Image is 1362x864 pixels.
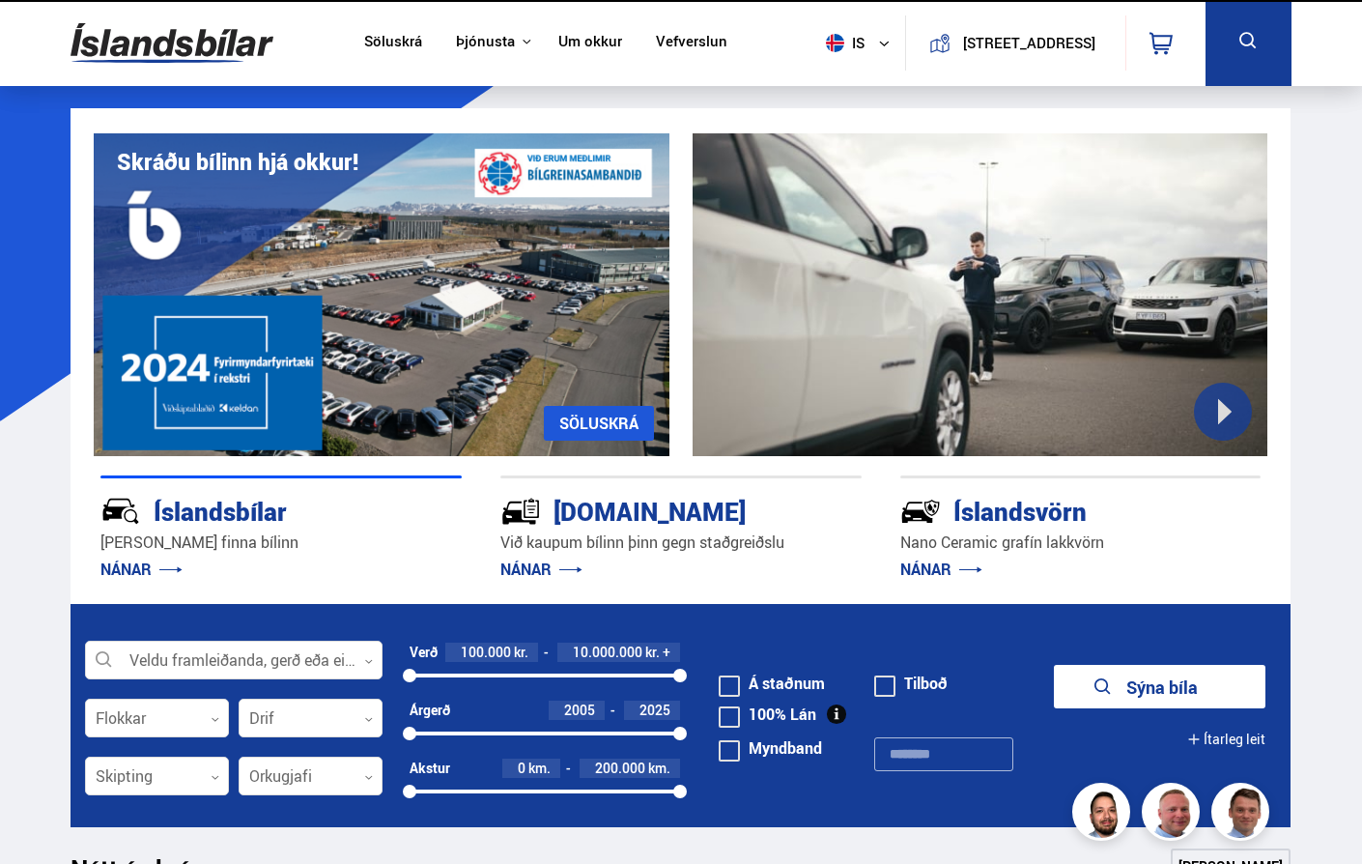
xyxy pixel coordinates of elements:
[117,149,358,175] h1: Skráðu bílinn hjá okkur!
[1145,786,1203,844] img: siFngHWaQ9KaOqBr.png
[645,645,660,660] span: kr.
[900,532,1262,554] p: Nano Ceramic grafín lakkvörn
[639,701,670,719] span: 2025
[100,559,183,580] a: NÁNAR
[958,35,1100,51] button: [STREET_ADDRESS]
[656,33,727,53] a: Vefverslun
[364,33,422,53] a: Söluskrá
[1214,786,1272,844] img: FbJEzSuNWCJXmdc-.webp
[1187,717,1265,761] button: Ítarleg leit
[558,33,622,53] a: Um okkur
[100,532,462,554] p: [PERSON_NAME] finna bílinn
[528,761,551,776] span: km.
[410,645,438,660] div: Verð
[456,33,515,51] button: Þjónusta
[573,643,642,661] span: 10.000.000
[500,491,541,532] img: tr5P-W3DuiFaO7aO.svg
[900,559,982,580] a: NÁNAR
[663,645,670,660] span: +
[818,34,866,52] span: is
[94,133,669,456] img: eKx6w-_Home_640_.png
[719,740,822,756] label: Myndband
[564,701,595,719] span: 2005
[917,15,1114,71] a: [STREET_ADDRESS]
[514,645,528,660] span: kr.
[826,34,844,52] img: svg+xml;base64,PHN2ZyB4bWxucz0iaHR0cDovL3d3dy53My5vcmcvMjAwMC9zdmciIHdpZHRoPSI1MTIiIGhlaWdodD0iNT...
[71,12,273,74] img: G0Ugv5HjCgRt.svg
[1054,665,1266,708] button: Sýna bíla
[100,493,393,527] div: Íslandsbílar
[100,491,141,532] img: JRvxyua_JYH6wB4c.svg
[518,759,525,777] span: 0
[648,761,670,776] span: km.
[500,559,582,580] a: NÁNAR
[500,493,793,527] div: [DOMAIN_NAME]
[874,676,948,691] label: Tilboð
[900,491,941,532] img: -Svtn6bYgwAsiwNX.svg
[1075,786,1133,844] img: nhp88E3Fdnt1Opn2.png
[818,14,905,72] button: is
[900,493,1193,527] div: Íslandsvörn
[500,532,862,554] p: Við kaupum bílinn þinn gegn staðgreiðslu
[544,406,654,441] a: SÖLUSKRÁ
[719,676,825,691] label: Á staðnum
[410,703,450,718] div: Árgerð
[410,761,450,776] div: Akstur
[595,759,645,777] span: 200.000
[461,643,511,661] span: 100.000
[719,706,816,722] label: 100% Lán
